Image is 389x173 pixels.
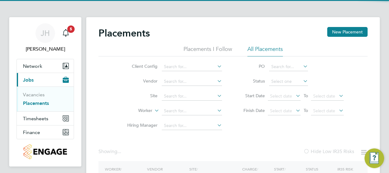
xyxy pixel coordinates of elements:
[302,92,310,100] span: To
[41,29,50,37] span: JH
[17,73,74,87] button: Jobs
[122,63,157,69] label: Client Config
[23,129,40,135] span: Finance
[270,108,292,113] span: Select date
[17,144,74,159] a: Go to home page
[269,77,308,86] input: Select one
[327,27,368,37] button: New Placement
[17,59,74,73] button: Network
[237,63,265,69] label: PO
[23,77,34,83] span: Jobs
[162,107,222,115] input: Search for...
[67,25,75,33] span: 5
[365,148,384,168] button: Engage Resource Center
[237,93,265,98] label: Start Date
[162,77,222,86] input: Search for...
[24,144,67,159] img: countryside-properties-logo-retina.png
[17,45,74,53] span: Joel Hollinshead
[117,108,152,114] label: Worker
[247,45,283,56] li: All Placements
[23,63,42,69] span: Network
[23,92,45,98] a: Vacancies
[237,78,265,84] label: Status
[23,100,49,106] a: Placements
[9,17,81,167] nav: Main navigation
[303,148,354,155] label: Hide Low IR35 Risks
[122,78,157,84] label: Vendor
[270,93,292,99] span: Select date
[269,63,308,71] input: Search for...
[302,106,310,114] span: To
[162,63,222,71] input: Search for...
[98,148,122,155] div: Showing
[237,108,265,113] label: Finish Date
[122,122,157,128] label: Hiring Manager
[183,45,232,56] li: Placements I Follow
[162,92,222,101] input: Search for...
[60,23,72,43] a: 5
[313,108,335,113] span: Select date
[17,125,74,139] button: Finance
[17,23,74,53] a: JH[PERSON_NAME]
[17,112,74,125] button: Timesheets
[98,27,150,39] h2: Placements
[23,116,48,121] span: Timesheets
[122,93,157,98] label: Site
[117,148,121,155] span: ...
[17,87,74,111] div: Jobs
[313,93,335,99] span: Select date
[162,121,222,130] input: Search for...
